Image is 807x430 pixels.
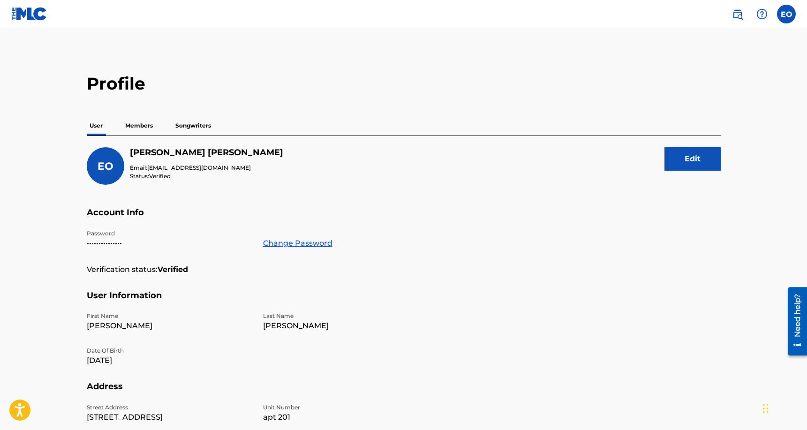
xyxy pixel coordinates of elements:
p: First Name [87,312,252,320]
h2: Profile [87,73,721,94]
strong: Verified [158,264,188,275]
h5: Ernest Osei-Bonsu Jr [130,147,283,158]
iframe: Resource Center [781,283,807,359]
p: Status: [130,172,283,181]
button: Edit [664,147,721,171]
h5: Account Info [87,207,721,229]
img: help [756,8,768,20]
a: Change Password [263,238,332,249]
iframe: Chat Widget [760,385,807,430]
p: apt 201 [263,412,428,423]
div: Help [753,5,771,23]
p: Unit Number [263,403,428,412]
p: User [87,116,106,136]
p: Songwriters [173,116,214,136]
img: search [732,8,743,20]
p: Street Address [87,403,252,412]
span: Verified [149,173,171,180]
p: Last Name [263,312,428,320]
span: [EMAIL_ADDRESS][DOMAIN_NAME] [147,164,251,171]
img: MLC Logo [11,7,47,21]
div: User Menu [777,5,796,23]
p: ••••••••••••••• [87,238,252,249]
p: [DATE] [87,355,252,366]
a: Public Search [728,5,747,23]
p: Email: [130,164,283,172]
p: Verification status: [87,264,158,275]
p: [PERSON_NAME] [87,320,252,332]
p: Date Of Birth [87,347,252,355]
h5: User Information [87,290,721,312]
div: Drag [763,394,769,422]
p: [STREET_ADDRESS] [87,412,252,423]
p: Members [122,116,156,136]
span: EO [98,160,113,173]
p: Password [87,229,252,238]
h5: Address [87,381,721,403]
p: [PERSON_NAME] [263,320,428,332]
